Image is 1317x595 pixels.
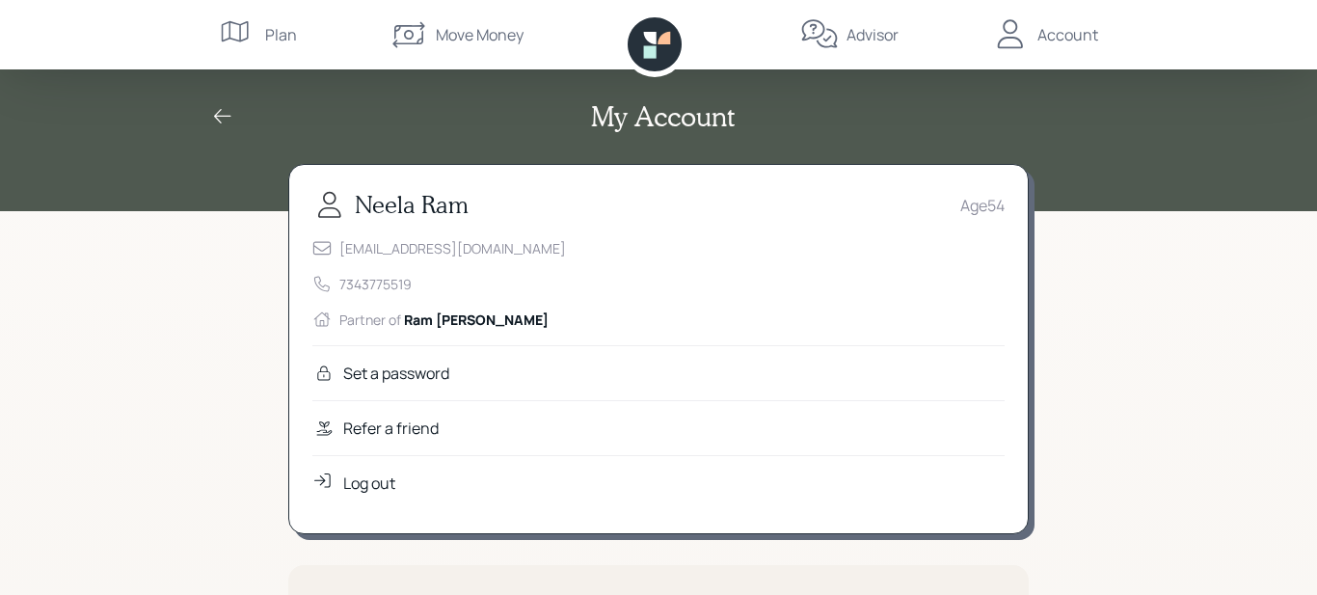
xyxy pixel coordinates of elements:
[265,23,297,46] div: Plan
[355,191,469,219] h3: Neela Ram
[339,274,412,294] div: 7343775519
[591,100,735,133] h2: My Account
[339,238,566,258] div: [EMAIL_ADDRESS][DOMAIN_NAME]
[847,23,899,46] div: Advisor
[404,311,549,329] span: Ram [PERSON_NAME]
[343,472,395,495] div: Log out
[343,417,439,440] div: Refer a friend
[339,310,549,330] div: Partner of
[960,194,1005,217] div: Age 54
[436,23,524,46] div: Move Money
[1037,23,1098,46] div: Account
[343,362,449,385] div: Set a password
